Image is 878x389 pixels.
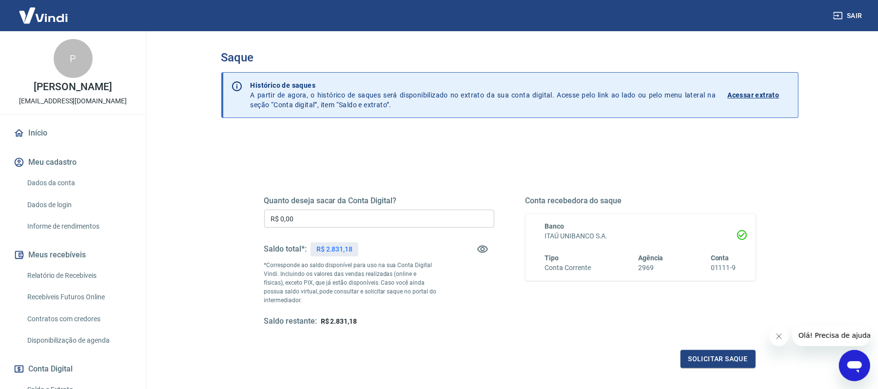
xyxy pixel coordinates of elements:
[711,254,729,262] span: Conta
[23,266,134,286] a: Relatório de Recebíveis
[251,80,716,110] p: A partir de agora, o histórico de saques será disponibilizado no extrato da sua conta digital. Ac...
[728,90,780,100] p: Acessar extrato
[23,331,134,350] a: Disponibilização de agenda
[23,173,134,193] a: Dados da conta
[12,244,134,266] button: Meus recebíveis
[6,7,82,15] span: Olá! Precisa de ajuda?
[681,350,756,368] button: Solicitar saque
[793,325,870,346] iframe: Mensagem da empresa
[34,82,112,92] p: [PERSON_NAME]
[638,254,663,262] span: Agência
[264,261,437,305] p: *Corresponde ao saldo disponível para uso na sua Conta Digital Vindi. Incluindo os valores das ve...
[545,222,565,230] span: Banco
[831,7,866,25] button: Sair
[264,316,317,327] h5: Saldo restante:
[12,358,134,380] button: Conta Digital
[316,244,352,254] p: R$ 2.831,18
[23,195,134,215] a: Dados de login
[23,309,134,329] a: Contratos com credores
[545,231,736,241] h6: ITAÚ UNIBANCO S.A.
[251,80,716,90] p: Histórico de saques
[264,244,307,254] h5: Saldo total*:
[321,317,357,325] span: R$ 2.831,18
[545,254,559,262] span: Tipo
[728,80,790,110] a: Acessar extrato
[12,122,134,144] a: Início
[264,196,494,206] h5: Quanto deseja sacar da Conta Digital?
[526,196,756,206] h5: Conta recebedora do saque
[23,216,134,236] a: Informe de rendimentos
[638,263,663,273] h6: 2969
[12,152,134,173] button: Meu cadastro
[545,263,591,273] h6: Conta Corrente
[769,327,789,346] iframe: Fechar mensagem
[711,263,736,273] h6: 01111-9
[221,51,799,64] h3: Saque
[839,350,870,381] iframe: Botão para abrir a janela de mensagens
[54,39,93,78] div: P
[23,287,134,307] a: Recebíveis Futuros Online
[12,0,75,30] img: Vindi
[19,96,127,106] p: [EMAIL_ADDRESS][DOMAIN_NAME]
